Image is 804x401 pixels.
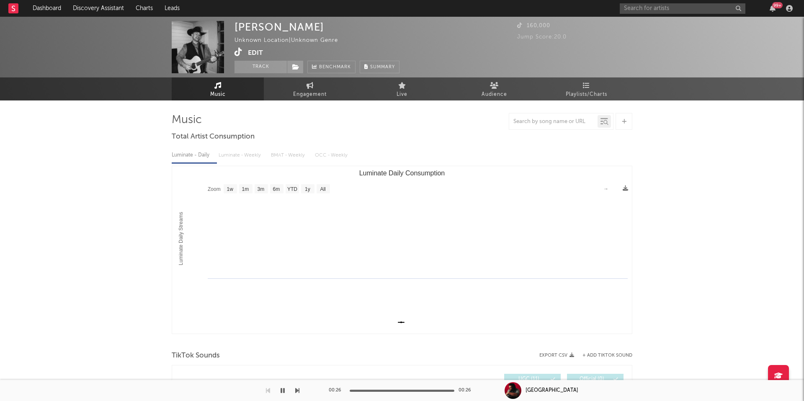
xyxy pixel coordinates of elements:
[320,186,325,192] text: All
[397,90,407,100] span: Live
[482,90,507,100] span: Audience
[772,2,783,8] div: 99 +
[178,212,184,265] text: Luminate Daily Streams
[305,186,310,192] text: 1y
[620,3,745,14] input: Search for artists
[582,353,632,358] button: + Add TikTok Sound
[517,34,567,40] span: Jump Score: 20.0
[264,77,356,100] a: Engagement
[567,374,624,385] button: Official(0)
[526,387,578,394] div: [GEOGRAPHIC_DATA]
[307,61,356,73] a: Benchmark
[356,77,448,100] a: Live
[273,186,280,192] text: 6m
[770,5,776,12] button: 99+
[227,186,234,192] text: 1w
[572,377,611,382] span: Official ( 0 )
[459,386,475,396] div: 00:26
[248,48,263,58] button: Edit
[360,61,399,73] button: Summary
[287,186,297,192] text: YTD
[258,186,265,192] text: 3m
[234,36,348,46] div: Unknown Location | Unknown Genre
[540,77,632,100] a: Playlists/Charts
[539,353,574,358] button: Export CSV
[208,186,221,192] text: Zoom
[210,90,226,100] span: Music
[566,90,607,100] span: Playlists/Charts
[448,77,540,100] a: Audience
[319,62,351,72] span: Benchmark
[172,166,632,334] svg: Luminate Daily Consumption
[242,186,249,192] text: 1m
[172,132,255,142] span: Total Artist Consumption
[234,61,287,73] button: Track
[603,186,608,192] text: →
[504,374,561,385] button: UGC(11)
[510,377,548,382] span: UGC ( 11 )
[359,170,445,177] text: Luminate Daily Consumption
[329,386,345,396] div: 00:26
[517,23,550,28] span: 160,000
[172,77,264,100] a: Music
[509,118,598,125] input: Search by song name or URL
[234,21,324,33] div: [PERSON_NAME]
[574,353,632,358] button: + Add TikTok Sound
[370,65,395,69] span: Summary
[293,90,327,100] span: Engagement
[172,351,220,361] span: TikTok Sounds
